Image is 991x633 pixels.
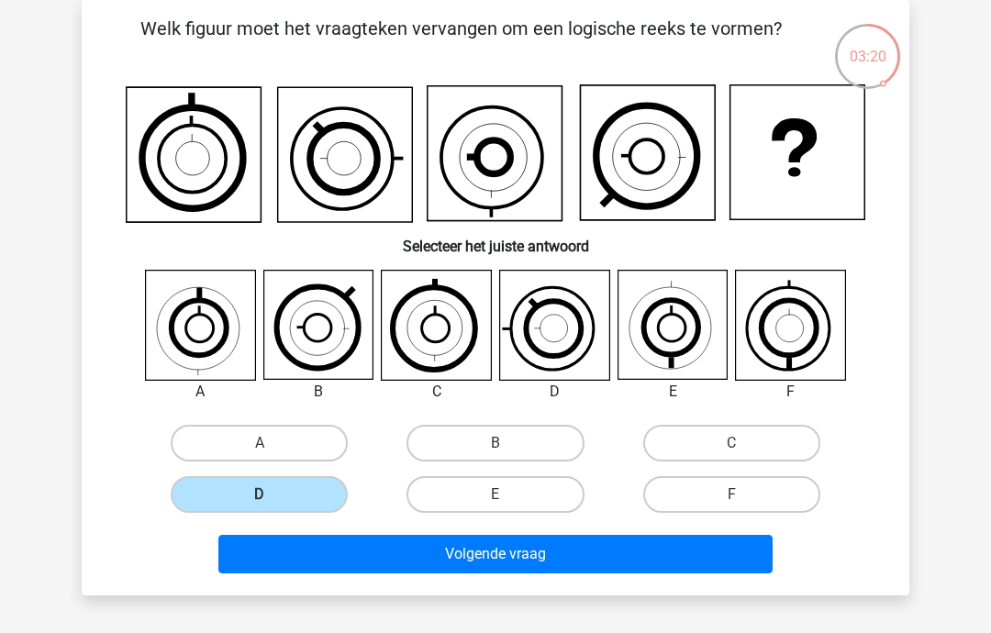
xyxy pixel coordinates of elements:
[171,425,348,461] label: A
[250,381,388,403] div: B
[833,22,902,68] div: 03:20
[485,381,624,403] div: D
[643,476,820,513] label: F
[406,425,584,461] label: B
[218,535,774,573] button: Volgende vraag
[171,476,348,513] label: D
[604,381,742,403] div: E
[111,15,811,70] p: Welk figuur moet het vraagteken vervangen om een logische reeks te vormen?
[406,476,584,513] label: E
[721,381,860,403] div: F
[643,425,820,461] label: C
[367,381,506,403] div: C
[131,381,270,403] div: A
[111,223,880,255] h6: Selecteer het juiste antwoord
